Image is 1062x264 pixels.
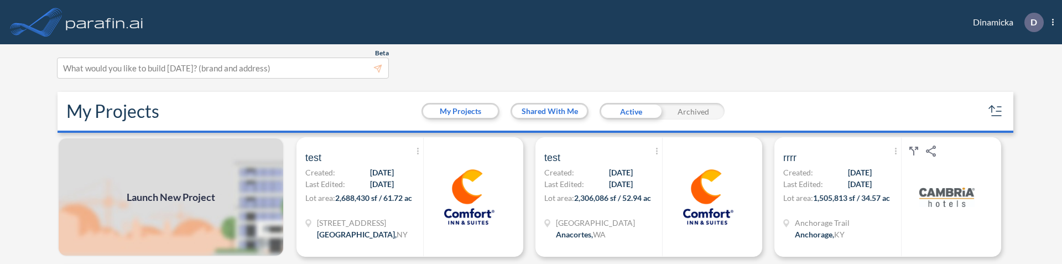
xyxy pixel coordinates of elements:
span: test [544,151,560,164]
span: Anchorage , [795,230,834,239]
h2: My Projects [66,101,159,122]
div: Anchorage, KY [795,229,845,240]
div: Archived [662,103,725,120]
span: [DATE] [848,167,872,178]
span: Last Edited: [783,178,823,190]
span: Lot area: [544,193,574,203]
button: sort [987,102,1004,120]
div: Tarrytown, NY [317,229,408,240]
div: Anacortes, WA [556,229,606,240]
span: NY [397,230,408,239]
span: 2,688,430 sf / 61.72 ac [335,193,412,203]
span: 2,306,086 sf / 52.94 ac [574,193,651,203]
span: [GEOGRAPHIC_DATA] , [317,230,397,239]
span: 1,505,813 sf / 34.57 ac [813,193,890,203]
span: Anacortes , [556,230,593,239]
span: WA [593,230,606,239]
span: Anacortes Ferry Terminal [556,217,635,229]
img: add [58,137,284,257]
span: Anchorage Trail [795,217,850,229]
img: logo [919,169,975,225]
span: [DATE] [609,167,633,178]
span: [DATE] [848,178,872,190]
span: KY [834,230,845,239]
span: 293 Benedict Ave [317,217,408,229]
span: Lot area: [305,193,335,203]
span: Created: [305,167,335,178]
span: Last Edited: [305,178,345,190]
span: Beta [375,49,389,58]
img: logo [441,169,497,225]
button: Shared With Me [512,105,587,118]
p: D [1030,17,1037,27]
span: Created: [544,167,574,178]
span: Launch New Project [127,190,215,205]
span: [DATE] [370,167,394,178]
span: Created: [783,167,813,178]
span: Last Edited: [544,178,584,190]
div: Active [600,103,662,120]
button: My Projects [423,105,498,118]
a: Launch New Project [58,137,284,257]
span: [DATE] [609,178,633,190]
span: rrrr [783,151,796,164]
div: Dinamicka [956,13,1054,32]
img: logo [680,169,736,225]
span: Lot area: [783,193,813,203]
span: [DATE] [370,178,394,190]
img: logo [64,11,145,33]
span: test [305,151,321,164]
